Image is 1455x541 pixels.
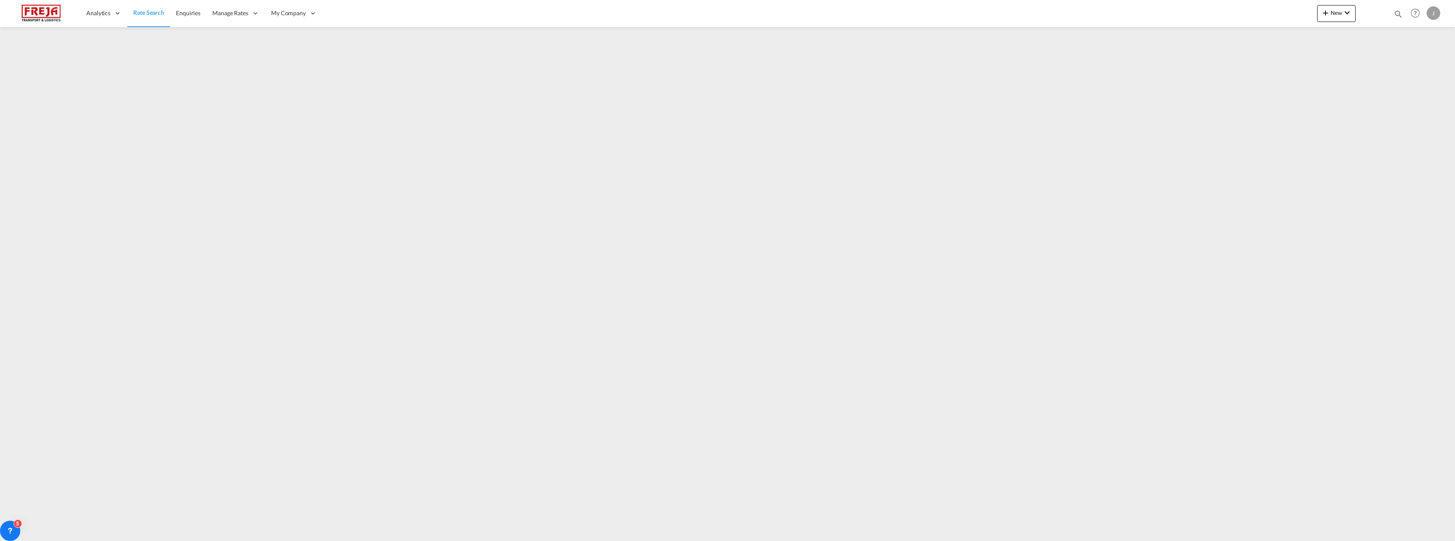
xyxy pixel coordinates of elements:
[1408,6,1427,21] div: Help
[212,9,248,17] span: Manage Rates
[1427,6,1440,20] div: J
[86,9,110,17] span: Analytics
[1317,5,1356,22] button: icon-plus 400-fgNewicon-chevron-down
[1394,9,1403,22] div: icon-magnify
[176,9,200,16] span: Enquiries
[13,4,70,23] img: 586607c025bf11f083711d99603023e7.png
[1342,8,1352,18] md-icon: icon-chevron-down
[1394,9,1403,19] md-icon: icon-magnify
[133,9,164,16] span: Rate Search
[1320,9,1352,16] span: New
[1408,6,1422,20] span: Help
[1320,8,1331,18] md-icon: icon-plus 400-fg
[271,9,306,17] span: My Company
